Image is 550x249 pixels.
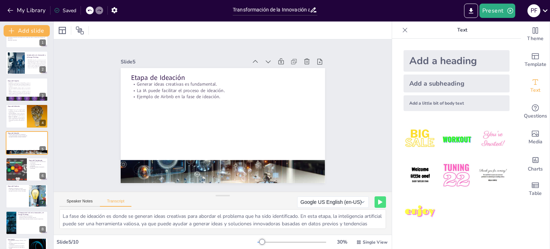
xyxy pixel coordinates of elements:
[440,123,473,156] img: 2.jpeg
[18,217,46,218] p: El Design Thinking se beneficia de la IA.
[39,146,46,153] div: 5
[131,87,315,94] p: La IA puede facilitar el proceso de ideación.
[479,4,515,18] button: Present
[29,159,46,162] p: Etapa de Prototipado
[39,39,46,46] div: 1
[8,80,46,82] p: Etapa de Empatía
[529,190,542,197] span: Table
[9,82,12,83] strong: Descripción:
[100,199,132,207] button: Transcript
[404,195,437,229] img: 7.jpeg
[404,159,437,192] img: 4.jpeg
[8,35,46,39] p: Esta presentación explora cómo la innovación se transforma a través del Design Thinking y la Inte...
[404,75,510,92] div: Add a subheading
[525,61,546,68] span: Template
[29,164,46,166] p: La IA agiliza el proceso de prototipado.
[233,5,310,15] input: Insert title
[6,78,48,101] div: 3
[411,21,514,39] p: Text
[39,66,46,73] div: 2
[530,86,540,94] span: Text
[5,5,49,16] button: My Library
[8,191,27,192] p: Ejemplo de Airbnb en la fase de pruebas.
[8,105,25,107] p: Etapa de Definición
[440,159,473,192] img: 5.jpeg
[18,212,46,216] p: El Impacto de la IA en la Innovación y el Design Thinking
[8,110,25,113] p: En esta fase se busca comprender y definir el problema real que se intenta abordar, fundamentándo...
[131,94,315,100] p: Ejemplo de Airbnb en la fase de ideación.
[59,209,386,229] textarea: La fase de ideación es donde se generan ideas creativas para abordar el problema que ha sido iden...
[8,188,27,189] p: Recopilar comentarios es crucial.
[521,125,550,150] div: Add images, graphics, shapes or video
[528,165,543,173] span: Charts
[297,196,369,208] button: Google US English (en-US)
[121,58,248,65] div: Slide 5
[333,239,351,245] div: 30 %
[76,26,84,35] span: Position
[27,59,46,68] p: [MEDICAL_DATA] implica utilizar el conocimiento para desarrollar nuevos productos, servicios o pr...
[8,246,27,249] p: El impacto positivo en el mercado es crucial.
[27,54,46,58] p: Introducción a la Innovación y el Design Thinking
[363,239,387,245] span: Single View
[464,4,478,18] button: Export to PowerPoint
[6,24,48,48] div: 1
[8,91,30,96] p: : Un ejemplo es la utilización de análisis de sentimiento en redes sociales para obtener informac...
[521,21,550,47] div: Change the overall theme
[521,47,550,73] div: Add ready made slides
[6,131,48,155] div: 5
[6,211,48,235] div: 8
[29,161,46,164] p: Construir prototipos es esencial para la validación.
[404,50,510,72] div: Add a heading
[8,245,27,247] p: La innovación continua es necesaria.
[8,39,46,41] p: Generated with [URL]
[8,117,25,122] p: Se pueden implementar algoritmos de agrupamiento para clasificar datos de usuarios y detectar pro...
[39,120,46,126] div: 4
[59,199,100,207] button: Speaker Notes
[527,35,544,43] span: Theme
[8,240,27,243] p: La integración de Design Thinking y IA es clave.
[29,167,46,169] p: Ejemplo de Airbnb en la etapa de prototipado.
[375,196,386,208] button: Play
[39,200,46,206] div: 7
[521,99,550,125] div: Get real-time input from your audience
[529,138,542,146] span: Media
[8,239,27,241] p: Conclusión
[527,4,540,18] button: p f
[8,134,46,135] p: Generar ideas creativas es fundamental.
[8,135,46,137] p: La IA puede facilitar el proceso de ideación.
[8,132,46,134] p: Etapa de Ideación
[18,215,46,217] p: La IA transforma la innovación.
[131,73,315,82] p: Etapa de Ideación
[8,87,30,91] p: La inteligencia artificial es una herramienta poderosa para recopilar y analizar grandes volúmene...
[8,82,30,87] p: Esta es la primera fase del Design Thinking y se enfoca en obtener una comprensión profunda de la...
[57,239,257,245] div: Slide 5 / 10
[527,4,540,17] div: p f
[8,189,27,191] p: La IA mejora la eficiencia en las pruebas.
[6,104,48,128] div: 4
[131,81,315,87] p: Generar ideas creativas es fundamental.
[8,113,25,117] p: La inteligencia artificial puede facilitar la identificación de patrones y tendencias en los dato...
[18,218,46,220] p: Recomendaciones personalizadas mejoran la experiencia.
[6,51,48,75] div: 2
[9,113,16,114] strong: La IA como herramienta:
[8,136,46,138] p: Ejemplo de Airbnb en la fase de ideación.
[404,123,437,156] img: 1.jpeg
[521,73,550,99] div: Add text boxes
[9,87,16,88] strong: .La IA como herramienta:
[404,95,510,111] div: Add a little bit of body text
[4,25,50,37] button: Add slide
[476,159,510,192] img: 6.jpeg
[521,176,550,202] div: Add a table
[39,226,46,233] div: 8
[521,150,550,176] div: Add charts and graphs
[524,112,547,120] span: Questions
[57,25,68,36] div: Layout
[8,185,27,187] p: Etapa de Pruebas
[54,7,76,14] div: Saved
[8,243,27,245] p: El enfoque centrado en el usuario es fundamental.
[6,158,48,181] div: 6
[6,184,48,208] div: 7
